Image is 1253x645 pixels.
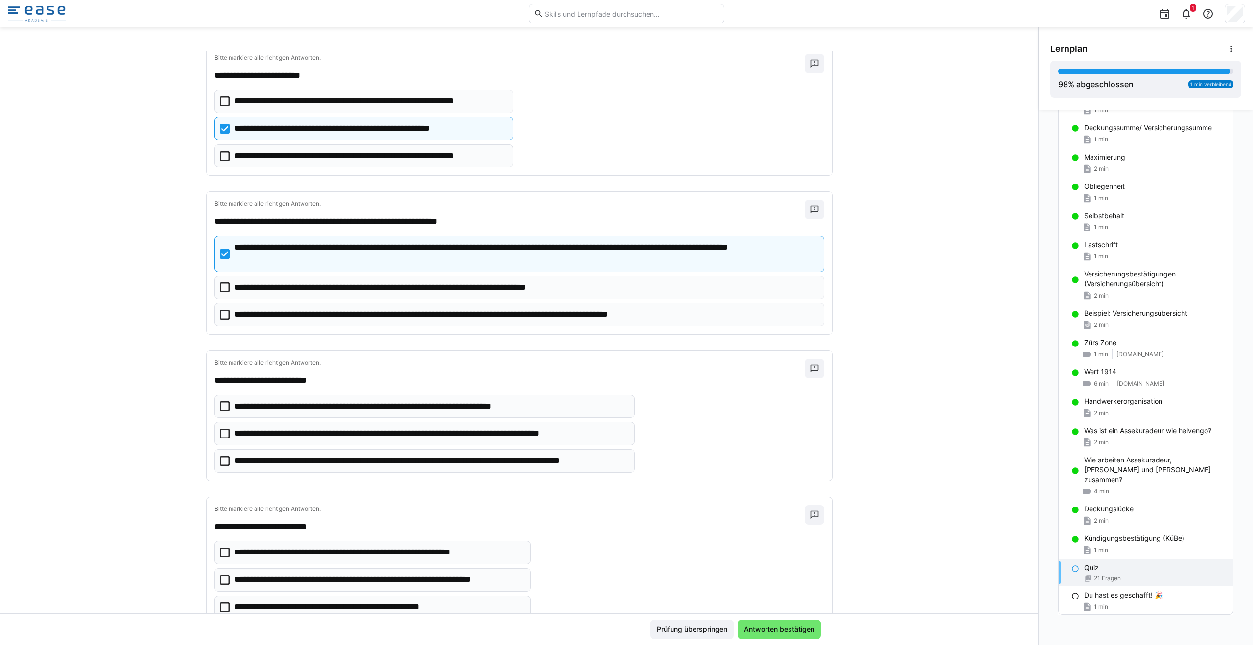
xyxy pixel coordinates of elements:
[1058,78,1134,90] div: % abgeschlossen
[214,54,805,62] p: Bitte markiere alle richtigen Antworten.
[1084,182,1125,191] p: Obliegenheit
[743,624,816,634] span: Antworten bestätigen
[1084,563,1099,573] p: Quiz
[1192,5,1194,11] span: 1
[1084,123,1212,133] p: Deckungssumme/ Versicherungssumme
[1094,409,1109,417] span: 2 min
[1084,338,1116,347] p: Zürs Zone
[1084,504,1134,514] p: Deckungslücke
[1116,350,1164,358] span: [DOMAIN_NAME]
[1094,106,1108,114] span: 1 min
[1094,194,1108,202] span: 1 min
[1094,165,1109,173] span: 2 min
[1094,321,1109,329] span: 2 min
[1084,455,1225,484] p: Wie arbeiten Assekuradeur, [PERSON_NAME] und [PERSON_NAME] zusammen?
[1084,367,1116,377] p: Wert 1914
[650,620,734,639] button: Prüfung überspringen
[1190,81,1231,87] span: 1 min verbleibend
[214,359,805,367] p: Bitte markiere alle richtigen Antworten.
[1084,308,1187,318] p: Beispiel: Versicherungsübersicht
[1094,292,1109,299] span: 2 min
[1084,269,1225,289] p: Versicherungsbestätigungen (Versicherungsübersicht)
[1094,380,1109,388] span: 6 min
[1094,253,1108,260] span: 1 min
[1084,152,1125,162] p: Maximierung
[1094,136,1108,143] span: 1 min
[1094,603,1108,611] span: 1 min
[738,620,821,639] button: Antworten bestätigen
[1084,240,1118,250] p: Lastschrift
[1094,350,1108,358] span: 1 min
[1084,426,1211,436] p: Was ist ein Assekuradeur wie helvengo?
[1094,438,1109,446] span: 2 min
[1084,396,1162,406] p: Handwerkerorganisation
[1094,517,1109,525] span: 2 min
[1050,44,1088,54] span: Lernplan
[1084,211,1124,221] p: Selbstbehalt
[1084,590,1163,600] p: Du hast es geschafft! 🎉
[1094,223,1108,231] span: 1 min
[544,9,719,18] input: Skills und Lernpfade durchsuchen…
[214,505,805,513] p: Bitte markiere alle richtigen Antworten.
[1117,380,1164,388] span: [DOMAIN_NAME]
[1094,487,1109,495] span: 4 min
[214,200,805,207] p: Bitte markiere alle richtigen Antworten.
[655,624,729,634] span: Prüfung überspringen
[1084,533,1184,543] p: Kündigungsbestätigung (KüBe)
[1058,79,1068,89] span: 98
[1094,546,1108,554] span: 1 min
[1094,575,1121,582] span: 21 Fragen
